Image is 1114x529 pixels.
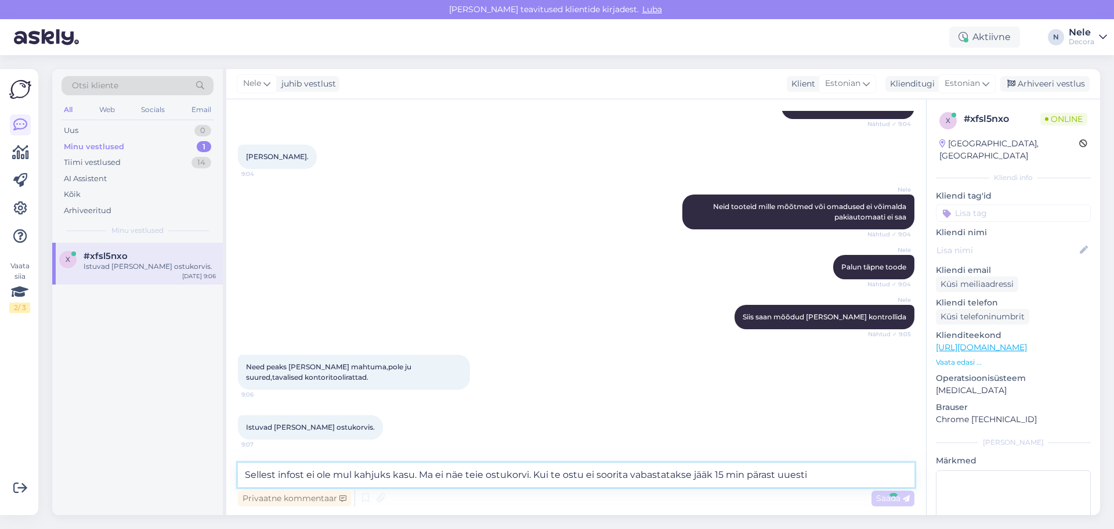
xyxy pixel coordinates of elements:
[189,102,214,117] div: Email
[97,102,117,117] div: Web
[936,226,1091,239] p: Kliendi nimi
[194,125,211,136] div: 0
[825,77,860,90] span: Estonian
[867,185,911,194] span: Nele
[246,362,413,382] span: Need peaks [PERSON_NAME] mahtuma,pole ju suured,tavalised kontoritoolirattad.
[9,78,31,100] img: Askly Logo
[1000,76,1090,92] div: Arhiveeri vestlus
[62,102,75,117] div: All
[885,78,935,90] div: Klienditugi
[1069,28,1107,46] a: NeleDecora
[1048,29,1064,45] div: N
[639,4,665,15] span: Luba
[64,189,81,200] div: Kõik
[936,372,1091,384] p: Operatsioonisüsteem
[936,204,1091,222] input: Lisa tag
[867,246,911,254] span: Nele
[867,230,911,239] span: Nähtud ✓ 9:04
[64,141,124,153] div: Minu vestlused
[241,440,285,449] span: 9:07
[939,138,1079,162] div: [GEOGRAPHIC_DATA], [GEOGRAPHIC_DATA]
[936,342,1027,352] a: [URL][DOMAIN_NAME]
[246,423,375,431] span: Istuvad [PERSON_NAME] ostukorvis.
[841,262,906,271] span: Palun täpne toode
[182,272,216,280] div: [DATE] 9:06
[936,437,1091,448] div: [PERSON_NAME]
[867,120,911,128] span: Nähtud ✓ 9:04
[867,296,911,304] span: Nele
[945,77,980,90] span: Estonian
[936,244,1077,257] input: Lisa nimi
[277,78,336,90] div: juhib vestlust
[243,77,261,90] span: Nele
[936,264,1091,276] p: Kliendi email
[84,251,128,261] span: #xfsl5nxo
[936,297,1091,309] p: Kliendi telefon
[1069,37,1094,46] div: Decora
[949,27,1020,48] div: Aktiivne
[197,141,211,153] div: 1
[946,116,950,125] span: x
[241,170,285,178] span: 9:04
[191,157,211,168] div: 14
[72,80,118,92] span: Otsi kliente
[64,157,121,168] div: Tiimi vestlused
[867,280,911,289] span: Nähtud ✓ 9:04
[1040,113,1087,125] span: Online
[64,173,107,185] div: AI Assistent
[713,202,908,221] span: Neid tooteid mille mõõtmed või omadused ei võimalda pakiautomaati ei saa
[64,125,78,136] div: Uus
[867,330,911,339] span: Nähtud ✓ 9:05
[936,357,1091,368] p: Vaata edasi ...
[936,190,1091,202] p: Kliendi tag'id
[936,401,1091,413] p: Brauser
[1069,28,1094,37] div: Nele
[787,78,815,90] div: Klient
[936,276,1018,292] div: Küsi meiliaadressi
[111,225,164,236] span: Minu vestlused
[66,255,70,264] span: x
[246,152,309,161] span: [PERSON_NAME].
[139,102,167,117] div: Socials
[9,261,30,313] div: Vaata siia
[9,303,30,313] div: 2 / 3
[84,261,216,272] div: Istuvad [PERSON_NAME] ostukorvis.
[241,390,285,399] span: 9:06
[936,329,1091,341] p: Klienditeekond
[936,384,1091,397] p: [MEDICAL_DATA]
[936,172,1091,183] div: Kliendi info
[743,312,906,321] span: Siis saan mõõdud [PERSON_NAME] kontrollida
[936,309,1029,325] div: Küsi telefoninumbrit
[964,112,1040,126] div: # xfsl5nxo
[936,455,1091,467] p: Märkmed
[936,413,1091,426] p: Chrome [TECHNICAL_ID]
[64,205,111,217] div: Arhiveeritud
